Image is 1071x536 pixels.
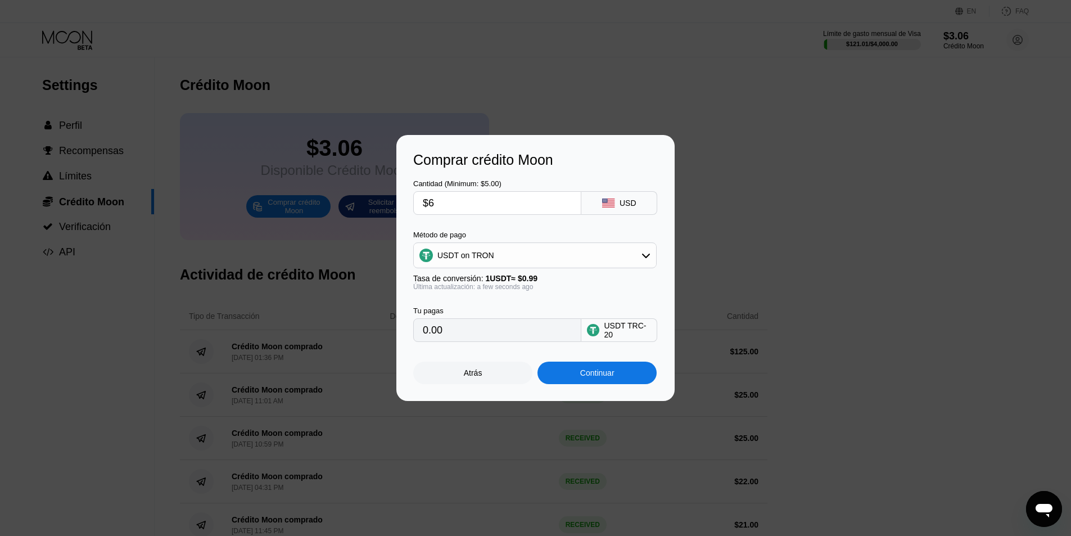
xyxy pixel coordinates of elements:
[413,283,657,291] div: Última actualización: a few seconds ago
[485,274,537,283] span: 1 USDT ≈ $0.99
[413,274,657,283] div: Tasa de conversión:
[580,368,614,377] div: Continuar
[437,251,494,260] div: USDT on TRON
[604,321,651,339] div: USDT TRC-20
[413,152,658,168] div: Comprar crédito Moon
[464,368,482,377] div: Atrás
[537,362,657,384] div: Continuar
[413,362,532,384] div: Atrás
[423,192,572,214] input: $0.00
[1026,491,1062,527] iframe: Botón para iniciar la ventana de mensajería
[413,231,657,239] div: Método de pago
[413,179,581,188] div: Cantidad (Minimum: $5.00)
[620,199,636,208] div: USD
[414,244,656,267] div: USDT on TRON
[413,307,581,315] div: Tu pagas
